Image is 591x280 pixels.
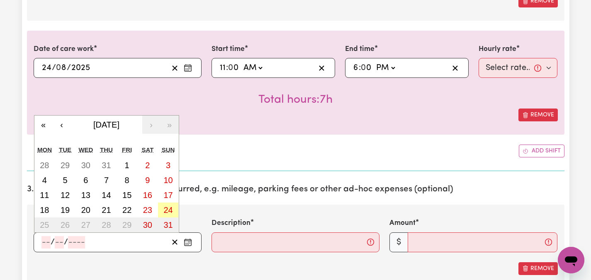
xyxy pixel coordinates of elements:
abbr: August 13, 2025 [81,191,90,200]
button: August 9, 2025 [137,173,158,188]
abbr: August 23, 2025 [143,205,152,215]
span: / [64,238,68,247]
button: August 19, 2025 [55,203,75,217]
button: August 25, 2025 [34,217,55,232]
abbr: August 12, 2025 [61,191,70,200]
abbr: August 26, 2025 [61,220,70,229]
abbr: August 31, 2025 [163,220,173,229]
button: Clear date [168,62,181,74]
button: August 14, 2025 [96,188,117,203]
label: Amount [389,218,416,229]
button: Clear date [168,236,181,249]
input: ---- [68,236,85,249]
button: Enter the date of expense [181,236,195,249]
input: -- [229,62,239,74]
span: / [67,63,71,72]
abbr: August 15, 2025 [122,191,131,200]
button: August 2, 2025 [137,158,158,173]
button: August 7, 2025 [96,173,117,188]
span: / [51,238,55,247]
abbr: Tuesday [59,146,71,153]
abbr: August 22, 2025 [122,205,131,215]
abbr: Monday [37,146,52,153]
button: › [142,116,161,134]
abbr: Thursday [100,146,113,153]
abbr: August 18, 2025 [40,205,49,215]
abbr: August 25, 2025 [40,220,49,229]
button: August 22, 2025 [117,203,137,217]
button: August 12, 2025 [55,188,75,203]
abbr: August 9, 2025 [145,176,150,185]
span: Total hours worked: 7 hours [258,94,333,106]
button: Remove this expense [518,262,558,275]
abbr: August 27, 2025 [81,220,90,229]
input: -- [353,62,359,74]
button: July 30, 2025 [75,158,96,173]
abbr: August 3, 2025 [166,161,170,170]
button: August 20, 2025 [75,203,96,217]
abbr: August 7, 2025 [104,176,109,185]
abbr: August 4, 2025 [42,176,47,185]
button: August 1, 2025 [117,158,137,173]
abbr: August 20, 2025 [81,205,90,215]
input: -- [219,62,226,74]
abbr: August 16, 2025 [143,191,152,200]
button: August 6, 2025 [75,173,96,188]
abbr: August 6, 2025 [83,176,88,185]
abbr: July 30, 2025 [81,161,90,170]
abbr: Saturday [141,146,153,153]
button: August 13, 2025 [75,188,96,203]
button: August 5, 2025 [55,173,75,188]
button: July 28, 2025 [34,158,55,173]
button: August 23, 2025 [137,203,158,217]
abbr: August 28, 2025 [102,220,111,229]
abbr: July 29, 2025 [61,161,70,170]
abbr: August 29, 2025 [122,220,131,229]
button: August 11, 2025 [34,188,55,203]
abbr: August 17, 2025 [163,191,173,200]
label: Start time [212,44,245,55]
abbr: August 14, 2025 [102,191,111,200]
button: August 10, 2025 [158,173,179,188]
abbr: August 10, 2025 [163,176,173,185]
input: ---- [71,62,90,74]
button: August 15, 2025 [117,188,137,203]
span: : [226,63,228,72]
button: « [34,116,53,134]
abbr: August 21, 2025 [102,205,111,215]
button: August 18, 2025 [34,203,55,217]
label: Description [212,218,251,229]
button: July 29, 2025 [55,158,75,173]
input: -- [56,62,67,74]
input: -- [41,62,52,74]
button: August 3, 2025 [158,158,179,173]
abbr: August 5, 2025 [63,176,67,185]
label: Date [34,218,50,229]
button: August 28, 2025 [96,217,117,232]
span: 0 [228,64,233,72]
button: Remove this shift [518,109,558,121]
abbr: August 2, 2025 [145,161,150,170]
abbr: August 1, 2025 [125,161,129,170]
abbr: August 8, 2025 [125,176,129,185]
abbr: Wednesday [78,146,93,153]
span: : [359,63,361,72]
input: -- [55,236,64,249]
abbr: Sunday [162,146,175,153]
abbr: July 31, 2025 [102,161,111,170]
span: / [52,63,56,72]
h2: 3. Include any additional expenses incurred, e.g. mileage, parking fees or other ad-hoc expenses ... [27,184,564,195]
button: August 21, 2025 [96,203,117,217]
span: 0 [56,64,61,72]
abbr: August 24, 2025 [163,205,173,215]
button: July 31, 2025 [96,158,117,173]
input: -- [41,236,51,249]
button: [DATE] [71,116,142,134]
label: Hourly rate [479,44,516,55]
abbr: August 19, 2025 [61,205,70,215]
button: August 17, 2025 [158,188,179,203]
button: ‹ [53,116,71,134]
abbr: August 11, 2025 [40,191,49,200]
button: Add another shift [519,145,564,157]
span: 0 [361,64,366,72]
